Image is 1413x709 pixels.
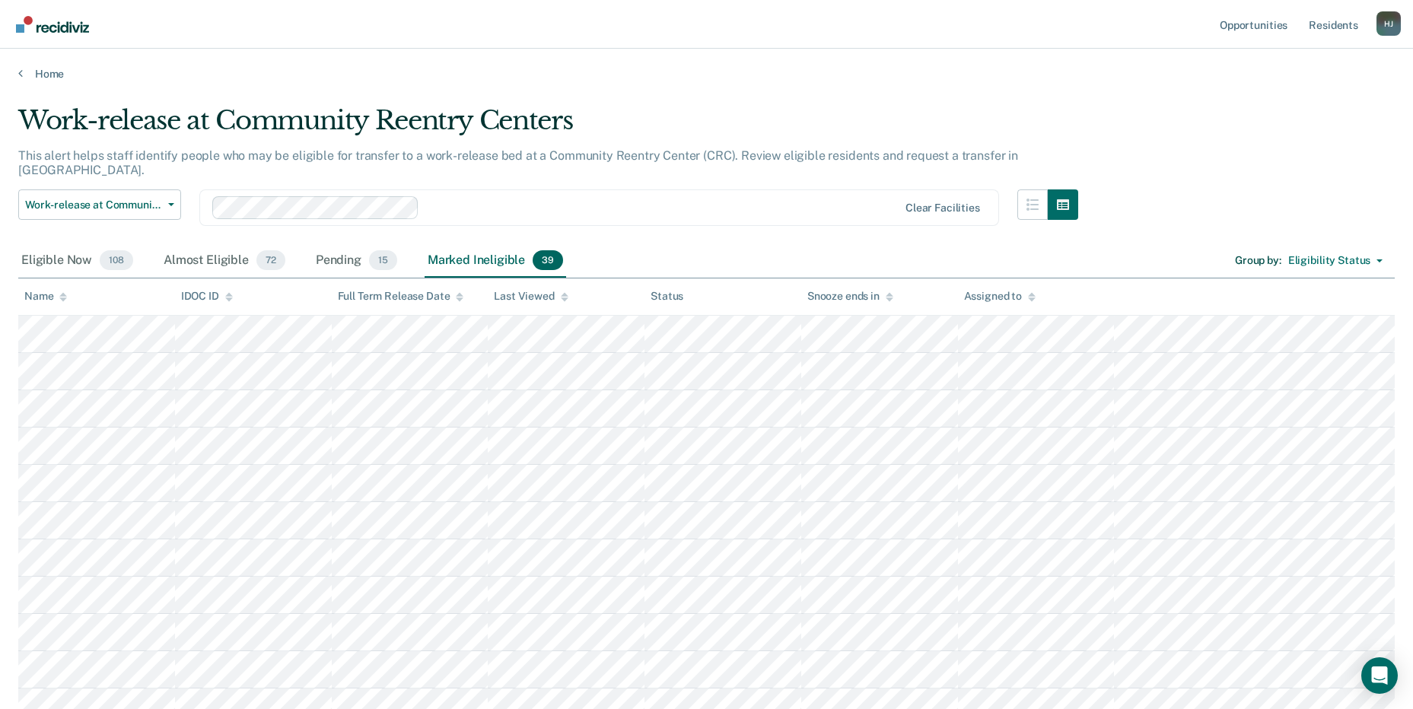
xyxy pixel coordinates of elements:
div: Assigned to [964,290,1036,303]
div: Last Viewed [494,290,568,303]
img: Recidiviz [16,16,89,33]
div: Full Term Release Date [338,290,464,303]
div: IDOC ID [181,290,233,303]
span: Work-release at Community Reentry Centers [25,199,162,211]
button: Work-release at Community Reentry Centers [18,189,181,220]
div: Marked Ineligible39 [425,244,566,278]
a: Home [18,67,1395,81]
p: This alert helps staff identify people who may be eligible for transfer to a work-release bed at ... [18,148,1018,177]
div: Work-release at Community Reentry Centers [18,105,1078,148]
div: Snooze ends in [807,290,893,303]
div: Eligibility Status [1288,254,1370,267]
div: Eligible Now108 [18,244,136,278]
div: H J [1376,11,1401,36]
div: Almost Eligible72 [161,244,288,278]
div: Status [651,290,683,303]
span: 108 [100,250,133,270]
button: Eligibility Status [1281,249,1389,273]
div: Open Intercom Messenger [1361,657,1398,694]
button: Profile dropdown button [1376,11,1401,36]
div: Group by : [1235,254,1281,267]
div: Pending15 [313,244,400,278]
div: Name [24,290,67,303]
div: Clear facilities [905,202,980,215]
span: 72 [256,250,285,270]
span: 15 [369,250,397,270]
span: 39 [533,250,563,270]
